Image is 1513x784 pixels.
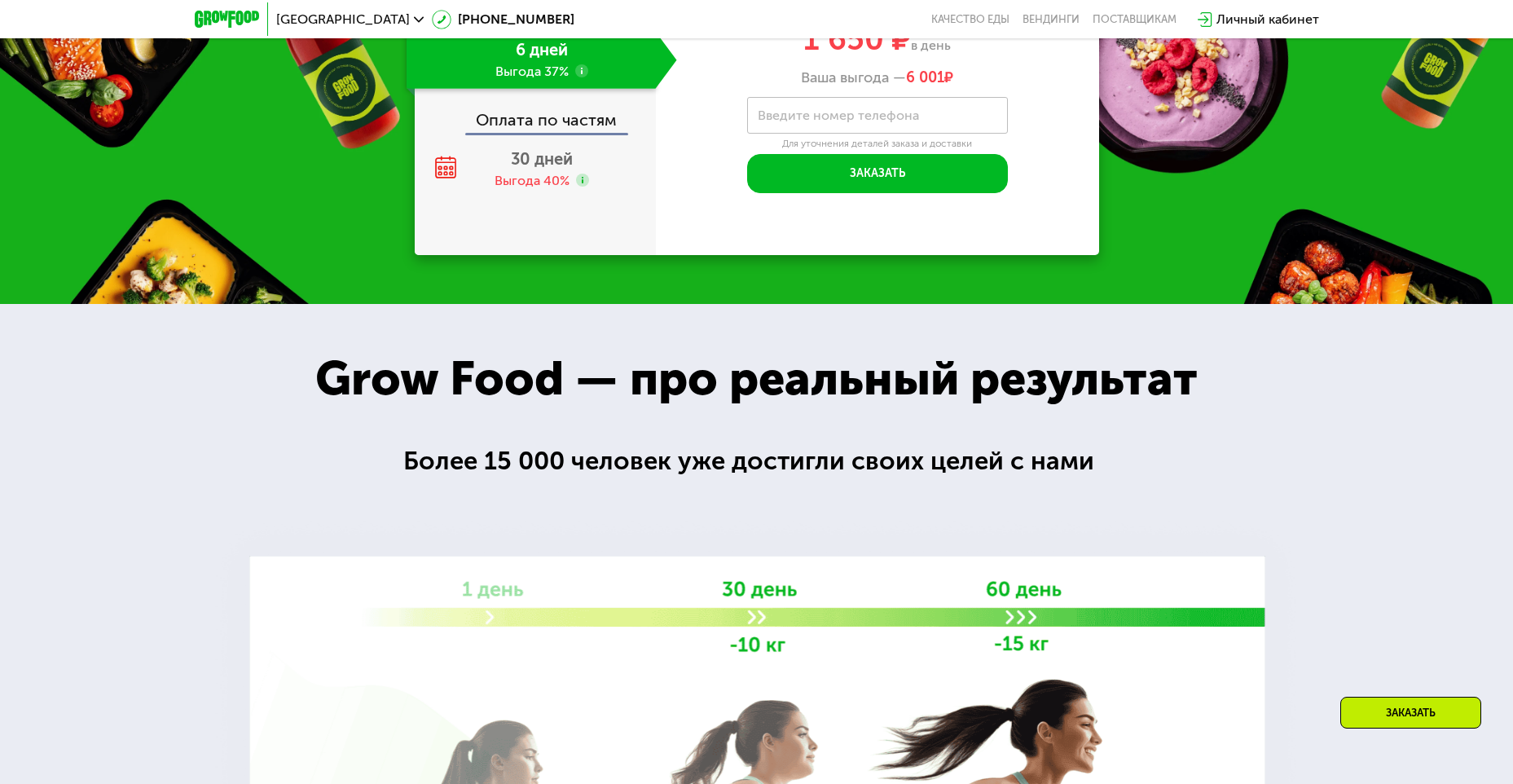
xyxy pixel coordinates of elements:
[803,20,911,58] span: 1 650 ₽
[1093,13,1177,26] div: поставщикам
[280,343,1234,415] div: Grow Food — про реальный результат
[656,69,1099,87] div: Ваша выгода —
[931,13,1009,26] a: Качество еды
[403,442,1110,481] div: Более 15 000 человек уже достигли своих целей с нами
[1023,13,1080,26] a: Вендинги
[747,154,1008,193] button: Заказать
[906,69,953,87] span: ₽
[1216,10,1319,29] div: Личный кабинет
[1340,697,1481,729] div: Заказать
[416,95,656,133] div: Оплата по частям
[432,10,574,29] a: [PHONE_NUMBER]
[276,13,410,26] span: [GEOGRAPHIC_DATA]
[906,68,944,86] span: 6 001
[911,37,951,53] span: в день
[495,172,570,190] div: Выгода 40%
[511,149,573,169] span: 30 дней
[758,111,919,120] label: Введите номер телефона
[747,138,1008,151] div: Для уточнения деталей заказа и доставки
